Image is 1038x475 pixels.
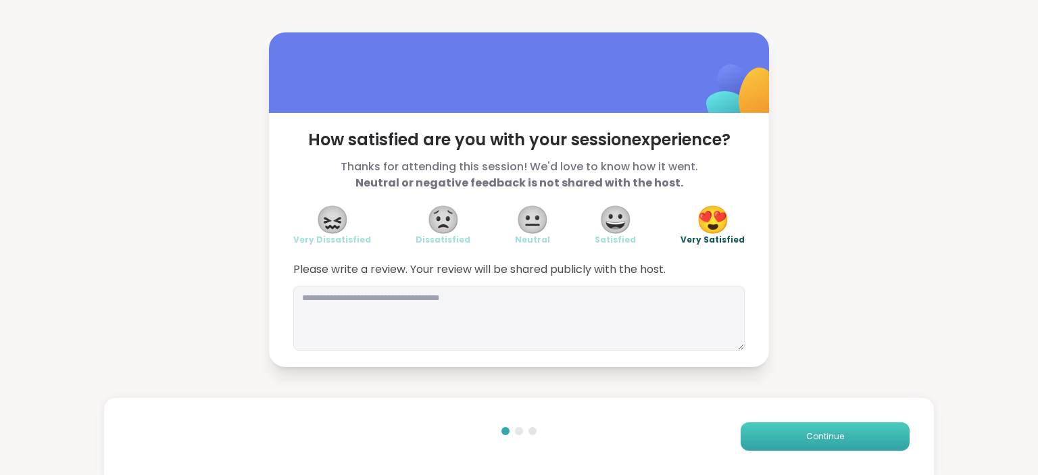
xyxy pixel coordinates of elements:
[806,430,844,443] span: Continue
[293,234,371,245] span: Very Dissatisfied
[426,207,460,232] span: 😟
[681,234,745,245] span: Very Satisfied
[595,234,636,245] span: Satisfied
[674,29,809,164] img: ShareWell Logomark
[515,234,550,245] span: Neutral
[599,207,633,232] span: 😀
[316,207,349,232] span: 😖
[293,129,745,151] span: How satisfied are you with your session experience?
[293,159,745,191] span: Thanks for attending this session! We'd love to know how it went.
[355,175,683,191] b: Neutral or negative feedback is not shared with the host.
[416,234,470,245] span: Dissatisfied
[516,207,549,232] span: 😐
[293,261,745,278] span: Please write a review. Your review will be shared publicly with the host.
[741,422,910,451] button: Continue
[696,207,730,232] span: 😍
